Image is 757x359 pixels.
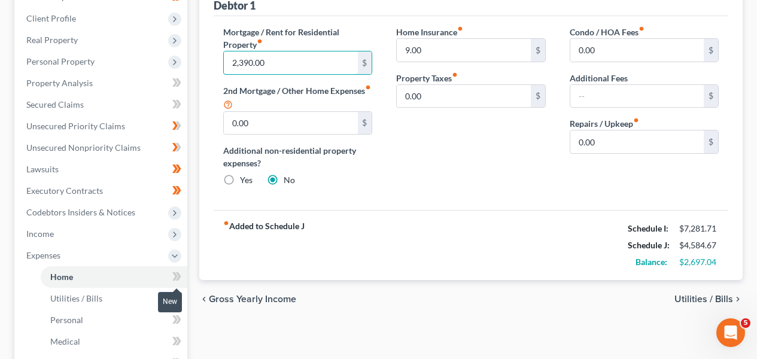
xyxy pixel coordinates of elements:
[50,315,83,325] span: Personal
[50,336,80,346] span: Medical
[257,38,263,44] i: fiber_manual_record
[26,121,125,131] span: Unsecured Priority Claims
[199,294,209,304] i: chevron_left
[224,112,357,135] input: --
[26,250,60,260] span: Expenses
[674,294,733,304] span: Utilities / Bills
[396,26,463,38] label: Home Insurance
[679,223,719,235] div: $7,281.71
[17,180,187,202] a: Executory Contracts
[41,331,187,352] a: Medical
[223,220,229,226] i: fiber_manual_record
[17,137,187,159] a: Unsecured Nonpriority Claims
[636,257,667,267] strong: Balance:
[628,223,668,233] strong: Schedule I:
[17,115,187,137] a: Unsecured Priority Claims
[358,51,372,74] div: $
[26,78,93,88] span: Property Analysis
[628,240,670,250] strong: Schedule J:
[741,318,750,328] span: 5
[41,309,187,331] a: Personal
[240,174,253,186] label: Yes
[26,56,95,66] span: Personal Property
[50,293,102,303] span: Utilities / Bills
[531,39,545,62] div: $
[570,85,704,108] input: --
[733,294,743,304] i: chevron_right
[397,85,530,108] input: --
[704,130,718,153] div: $
[570,26,644,38] label: Condo / HOA Fees
[41,266,187,288] a: Home
[452,72,458,78] i: fiber_manual_record
[26,142,141,153] span: Unsecured Nonpriority Claims
[284,174,295,186] label: No
[17,159,187,180] a: Lawsuits
[199,294,296,304] button: chevron_left Gross Yearly Income
[457,26,463,32] i: fiber_manual_record
[704,39,718,62] div: $
[223,26,372,51] label: Mortgage / Rent for Residential Property
[17,94,187,115] a: Secured Claims
[26,35,78,45] span: Real Property
[531,85,545,108] div: $
[50,272,73,282] span: Home
[223,220,305,270] strong: Added to Schedule J
[704,85,718,108] div: $
[674,294,743,304] button: Utilities / Bills chevron_right
[223,144,372,169] label: Additional non-residential property expenses?
[26,229,54,239] span: Income
[679,239,719,251] div: $4,584.67
[158,292,182,312] div: New
[397,39,530,62] input: --
[224,51,357,74] input: --
[570,130,704,153] input: --
[639,26,644,32] i: fiber_manual_record
[26,13,76,23] span: Client Profile
[570,117,639,130] label: Repairs / Upkeep
[570,39,704,62] input: --
[570,72,628,84] label: Additional Fees
[209,294,296,304] span: Gross Yearly Income
[41,288,187,309] a: Utilities / Bills
[26,185,103,196] span: Executory Contracts
[365,84,371,90] i: fiber_manual_record
[26,164,59,174] span: Lawsuits
[679,256,719,268] div: $2,697.04
[223,84,372,111] label: 2nd Mortgage / Other Home Expenses
[396,72,458,84] label: Property Taxes
[17,72,187,94] a: Property Analysis
[633,117,639,123] i: fiber_manual_record
[358,112,372,135] div: $
[716,318,745,347] iframe: Intercom live chat
[26,207,135,217] span: Codebtors Insiders & Notices
[26,99,84,109] span: Secured Claims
